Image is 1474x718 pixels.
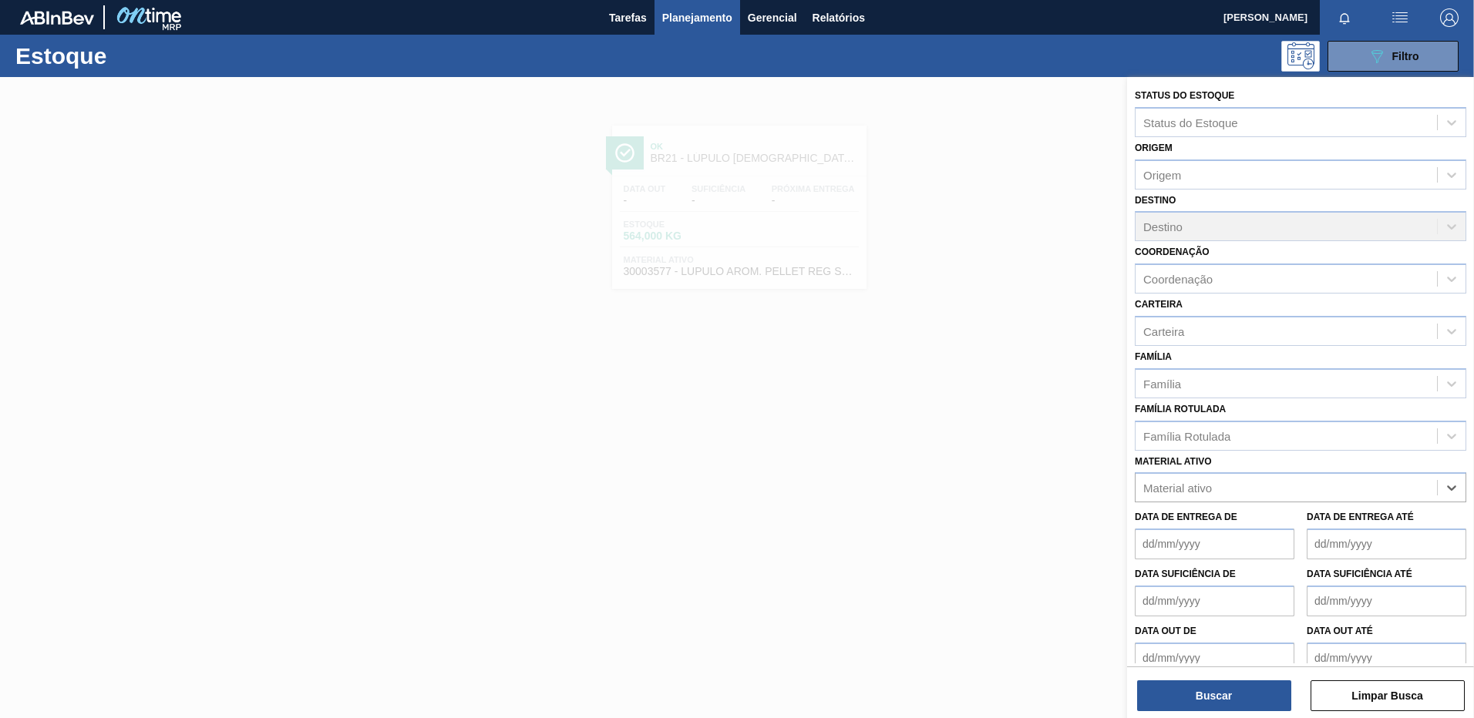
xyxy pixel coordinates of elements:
div: Família Rotulada [1143,429,1230,442]
div: Origem [1143,168,1181,181]
label: Família [1135,351,1172,362]
span: Tarefas [609,8,647,27]
span: Planejamento [662,8,732,27]
label: Origem [1135,143,1173,153]
input: dd/mm/yyyy [1135,585,1294,616]
input: dd/mm/yyyy [1307,585,1466,616]
button: Notificações [1320,7,1369,29]
h1: Estoque [15,47,246,65]
label: Carteira [1135,299,1183,310]
label: Data suficiência de [1135,569,1236,579]
span: Filtro [1392,50,1419,62]
label: Data out de [1135,626,1196,636]
input: dd/mm/yyyy [1307,643,1466,673]
label: Material ativo [1135,456,1212,467]
label: Data out até [1307,626,1373,636]
label: Data de Entrega de [1135,512,1237,522]
button: Filtro [1328,41,1459,72]
label: Coordenação [1135,247,1210,257]
label: Destino [1135,195,1176,206]
div: Pogramando: nenhum usuário selecionado [1281,41,1320,72]
div: Material ativo [1143,481,1212,495]
div: Carteira [1143,324,1184,337]
img: TNhmsLtSVTkK8tSr43FrP2fwEKptu5GPRR3wAAAABJRU5ErkJggg== [20,11,94,25]
input: dd/mm/yyyy [1135,528,1294,559]
label: Data suficiência até [1307,569,1412,579]
label: Família Rotulada [1135,404,1226,414]
div: Coordenação [1143,273,1213,286]
img: userActions [1391,8,1409,27]
div: Família [1143,377,1181,390]
input: dd/mm/yyyy [1135,643,1294,673]
input: dd/mm/yyyy [1307,528,1466,559]
label: Status do Estoque [1135,90,1234,101]
span: Relatórios [813,8,865,27]
img: Logout [1440,8,1459,27]
span: Gerencial [748,8,797,27]
div: Status do Estoque [1143,116,1238,129]
label: Data de Entrega até [1307,512,1414,522]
